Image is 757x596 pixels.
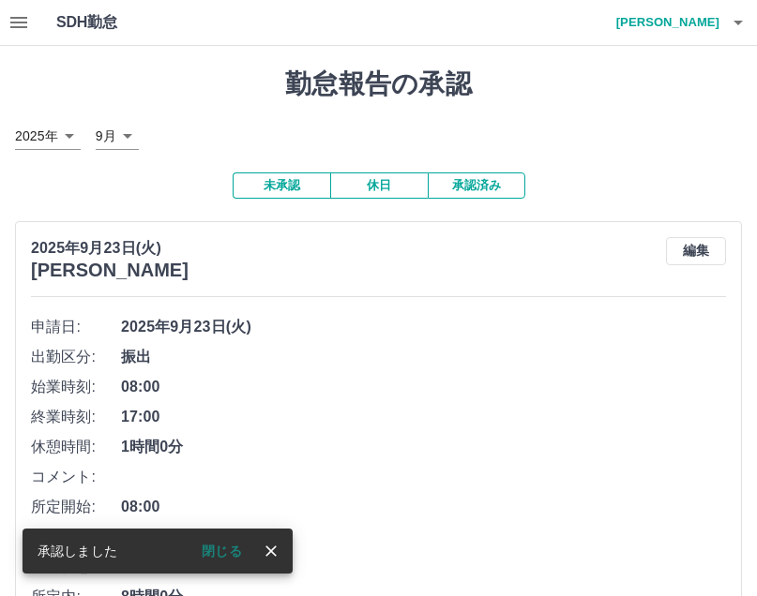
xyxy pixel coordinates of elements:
span: 始業時刻: [31,376,121,398]
span: 終業時刻: [31,406,121,428]
span: 17:00 [121,526,726,548]
span: 01:00 [121,556,726,578]
span: 17:00 [121,406,726,428]
button: 編集 [666,237,726,265]
span: 所定開始: [31,496,121,518]
span: 申請日: [31,316,121,338]
span: 2025年9月23日(火) [121,316,726,338]
div: 2025年 [15,123,81,150]
h3: [PERSON_NAME] [31,260,189,281]
span: 休憩時間: [31,436,121,458]
span: 所定終業: [31,526,121,548]
div: 承認しました [38,534,117,568]
span: 08:00 [121,376,726,398]
button: 休日 [330,172,428,199]
div: 9月 [96,123,139,150]
button: 閉じる [187,537,257,565]
span: 振出 [121,346,726,368]
p: 2025年9月23日(火) [31,237,189,260]
button: 未承認 [233,172,330,199]
button: close [257,537,285,565]
span: 出勤区分: [31,346,121,368]
span: 08:00 [121,496,726,518]
span: コメント: [31,466,121,488]
h1: 勤怠報告の承認 [15,68,742,100]
span: 1時間0分 [121,436,726,458]
button: 承認済み [428,172,525,199]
